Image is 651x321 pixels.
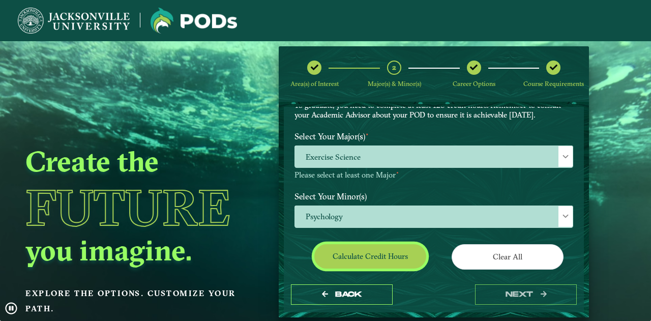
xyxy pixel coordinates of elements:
img: Jacksonville University logo [18,8,130,34]
sup: ⋆ [396,169,399,176]
span: Major(s) & Minor(s) [368,80,421,87]
span: Back [335,290,362,299]
label: Select Your Major(s) [287,127,581,146]
button: next [475,284,577,305]
span: Area(s) of Interest [290,80,339,87]
p: Explore the options. Customize your path. [25,286,254,316]
span: 2 [392,63,396,72]
img: Jacksonville University logo [151,8,237,34]
span: Career Options [453,80,495,87]
sup: ⋆ [365,130,369,138]
span: Psychology [295,206,573,228]
button: Clear All [452,244,564,269]
button: Back [291,284,393,305]
h1: Future [25,183,254,232]
span: Exercise Science [295,146,573,168]
p: Please select at least one Major [294,170,573,180]
h2: you imagine. [25,232,254,268]
h2: Create the [25,143,254,179]
span: Course Requirements [523,80,584,87]
label: Select Your Minor(s) [287,187,581,206]
button: Calculate credit hours [314,244,426,268]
